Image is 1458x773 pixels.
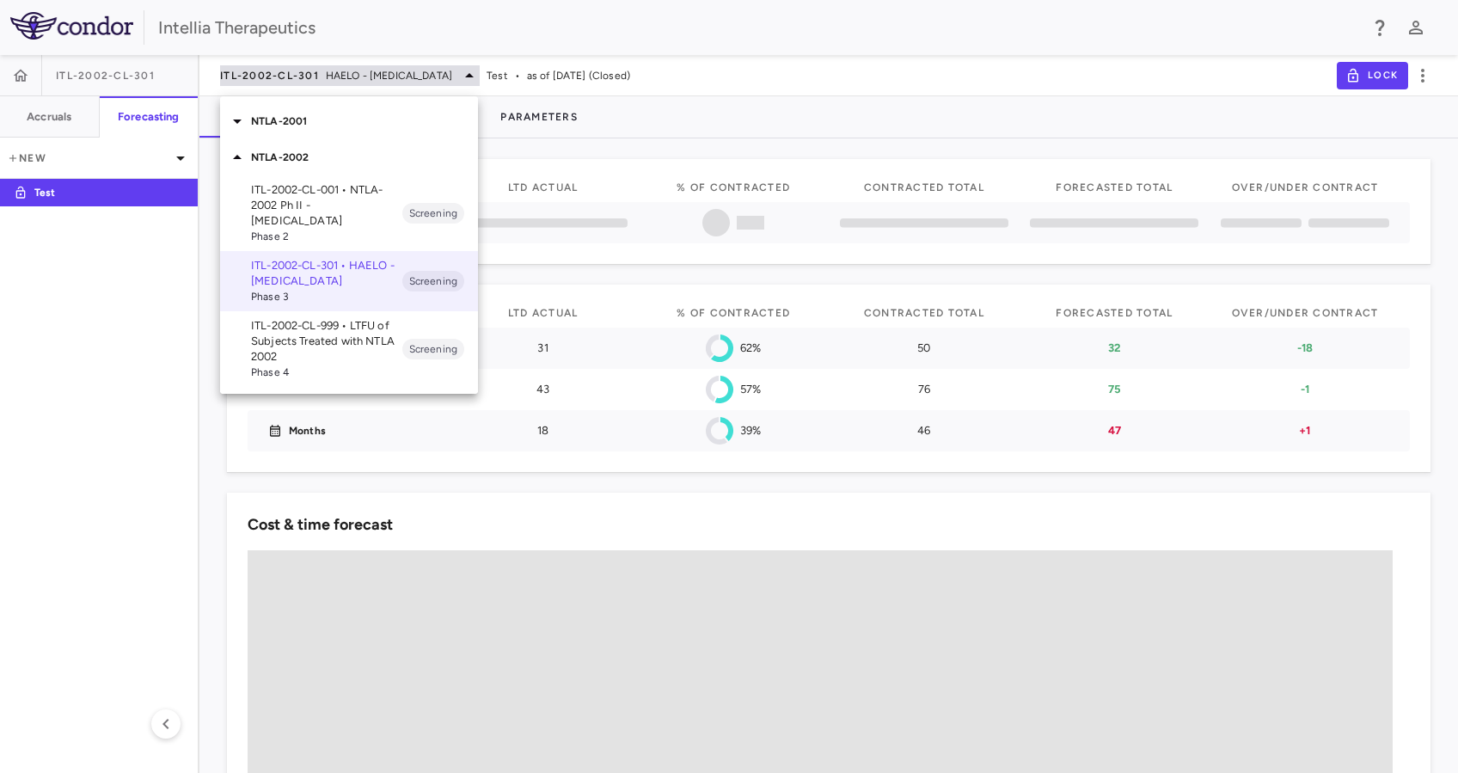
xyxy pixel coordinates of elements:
span: Screening [402,341,464,357]
span: Phase 4 [251,365,402,380]
p: ITL-2002-CL-999 • LTFU of Subjects Treated with NTLA 2002 [251,318,402,365]
span: Phase 2 [251,229,402,244]
p: ITL-2002-CL-001 • NTLA-2002 Ph II - [MEDICAL_DATA] [251,182,402,229]
span: Screening [402,273,464,289]
div: ITL-2002-CL-001 • NTLA-2002 Ph II - [MEDICAL_DATA]Phase 2Screening [220,175,478,251]
div: NTLA-2002 [220,139,478,175]
p: NTLA-2001 [251,113,478,129]
div: ITL-2002-CL-999 • LTFU of Subjects Treated with NTLA 2002Phase 4Screening [220,311,478,387]
span: Phase 3 [251,289,402,304]
div: NTLA-2001 [220,103,478,139]
div: ITL-2002-CL-301 • HAELO - [MEDICAL_DATA]Phase 3Screening [220,251,478,311]
p: NTLA-2002 [251,150,478,165]
span: Screening [402,206,464,221]
p: ITL-2002-CL-301 • HAELO - [MEDICAL_DATA] [251,258,402,289]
